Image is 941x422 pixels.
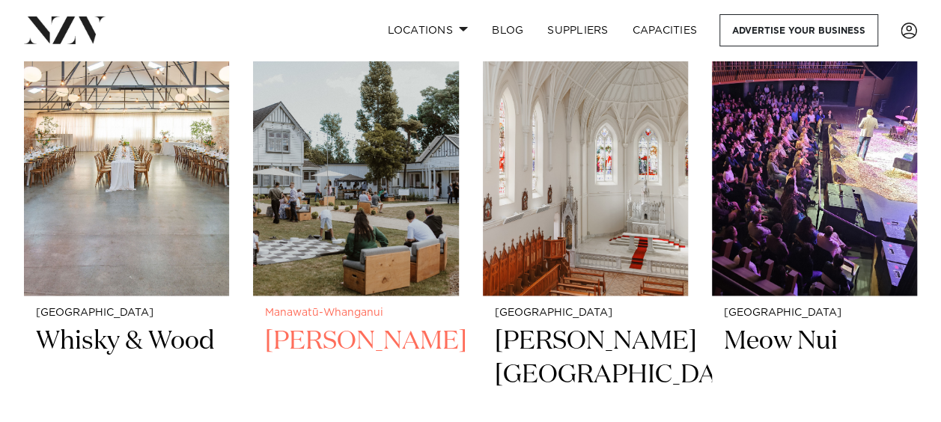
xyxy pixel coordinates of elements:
small: [GEOGRAPHIC_DATA] [36,308,217,319]
small: [GEOGRAPHIC_DATA] [724,308,905,319]
small: [GEOGRAPHIC_DATA] [495,308,676,319]
a: BLOG [480,14,535,46]
img: nzv-logo.png [24,16,106,43]
a: Locations [375,14,480,46]
a: Capacities [621,14,710,46]
a: Advertise your business [719,14,878,46]
small: Manawatū-Whanganui [265,308,446,319]
a: SUPPLIERS [535,14,620,46]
